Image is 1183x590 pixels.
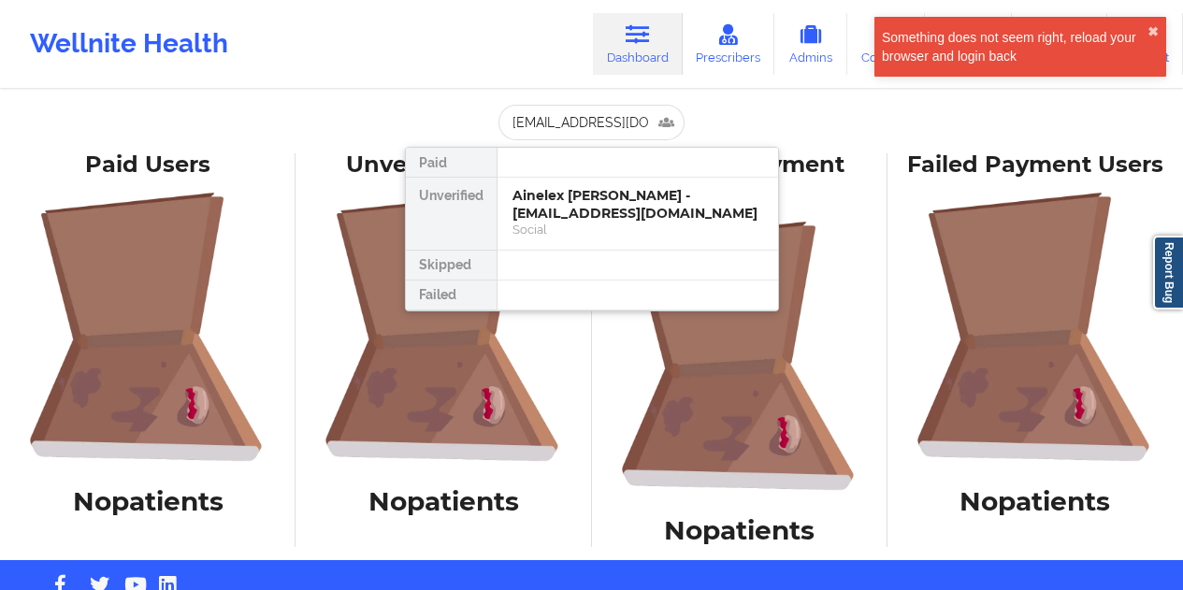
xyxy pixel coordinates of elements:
[1153,236,1183,309] a: Report Bug
[406,251,497,281] div: Skipped
[683,13,775,75] a: Prescribers
[593,13,683,75] a: Dashboard
[1147,24,1159,39] button: close
[605,513,874,547] h1: No patients
[901,151,1170,180] div: Failed Payment Users
[406,281,497,310] div: Failed
[406,178,497,251] div: Unverified
[882,28,1147,65] div: Something does not seem right, reload your browser and login back
[406,148,497,178] div: Paid
[901,484,1170,518] h1: No patients
[512,222,763,237] div: Social
[309,192,578,461] img: foRBiVDZMKwAAAAASUVORK5CYII=
[847,13,925,75] a: Coaches
[13,151,282,180] div: Paid Users
[13,192,282,461] img: foRBiVDZMKwAAAAASUVORK5CYII=
[13,484,282,518] h1: No patients
[605,221,874,490] img: foRBiVDZMKwAAAAASUVORK5CYII=
[774,13,847,75] a: Admins
[309,484,578,518] h1: No patients
[901,192,1170,461] img: foRBiVDZMKwAAAAASUVORK5CYII=
[512,187,763,222] div: Ainelex [PERSON_NAME] - [EMAIL_ADDRESS][DOMAIN_NAME]
[309,151,578,180] div: Unverified Users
